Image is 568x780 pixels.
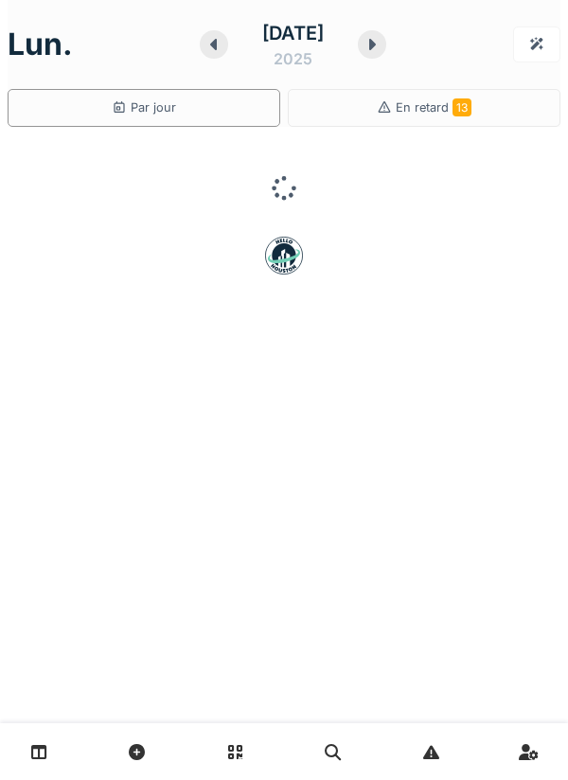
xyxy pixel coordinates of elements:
[262,19,324,47] div: [DATE]
[112,98,176,116] div: Par jour
[274,47,312,70] div: 2025
[265,237,303,275] img: badge-BVDL4wpA.svg
[396,100,471,115] span: En retard
[8,27,73,62] h1: lun.
[453,98,471,116] span: 13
